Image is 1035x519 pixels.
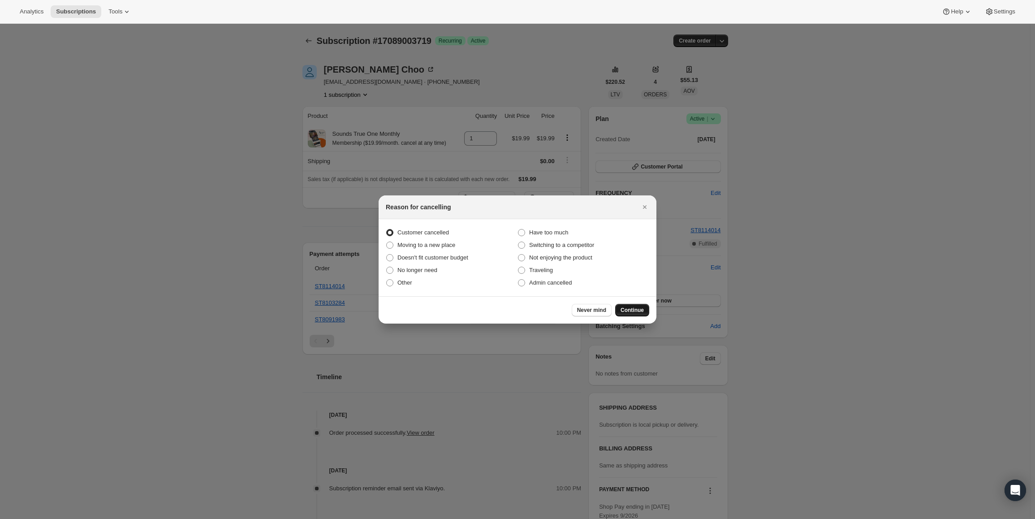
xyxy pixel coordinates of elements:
span: Tools [108,8,122,15]
span: No longer need [397,267,437,273]
span: Analytics [20,8,43,15]
button: Continue [615,304,649,316]
button: Never mind [572,304,612,316]
span: Not enjoying the product [529,254,592,261]
span: Doesn't fit customer budget [397,254,468,261]
span: Have too much [529,229,568,236]
span: Moving to a new place [397,242,455,248]
span: Other [397,279,412,286]
span: Traveling [529,267,553,273]
button: Settings [979,5,1021,18]
span: Settings [994,8,1015,15]
h2: Reason for cancelling [386,203,451,212]
span: Never mind [577,307,606,314]
div: Open Intercom Messenger [1005,480,1026,501]
span: Customer cancelled [397,229,449,236]
button: Close [638,201,651,213]
span: Help [951,8,963,15]
button: Help [936,5,977,18]
button: Subscriptions [51,5,101,18]
span: Switching to a competitor [529,242,594,248]
button: Tools [103,5,137,18]
span: Subscriptions [56,8,96,15]
button: Analytics [14,5,49,18]
span: Continue [621,307,644,314]
span: Admin cancelled [529,279,572,286]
